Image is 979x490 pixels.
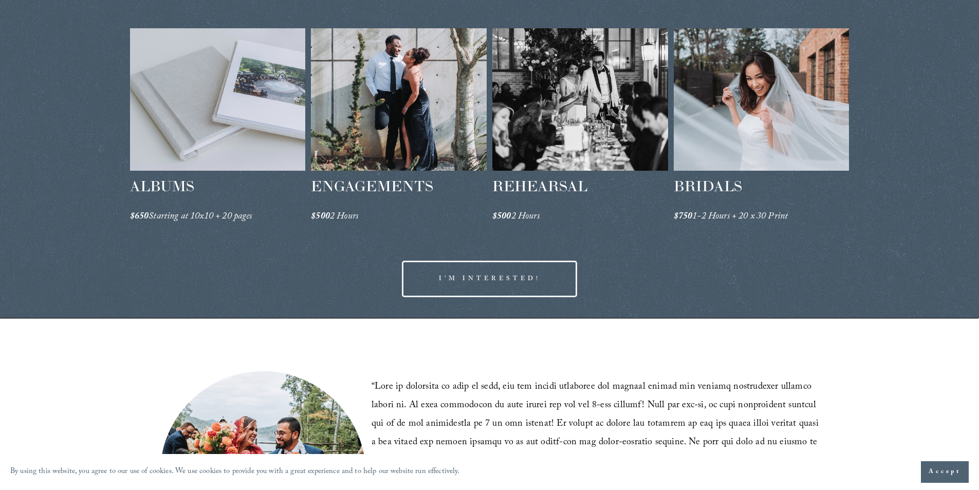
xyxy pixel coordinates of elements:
[511,209,540,225] em: 2 Hours
[929,467,961,477] span: Accept
[492,209,511,225] em: $500
[372,379,375,395] span: “
[130,177,194,195] span: ALBUMS
[149,209,252,225] em: Starting at 10x10 + 20 pages
[692,209,788,225] em: 1-2 Hours + 20 x 30 Print
[130,209,149,225] em: $650
[492,177,587,195] span: REHEARSAL
[674,209,693,225] em: $750
[311,177,433,195] span: ENGAGEMENTS
[330,209,358,225] em: 2 Hours
[10,465,460,480] p: By using this website, you agree to our use of cookies. We use cookies to provide you with a grea...
[674,177,742,195] span: BRIDALS
[921,461,969,483] button: Accept
[402,261,578,297] a: I'M INTERESTED!
[311,209,330,225] em: $500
